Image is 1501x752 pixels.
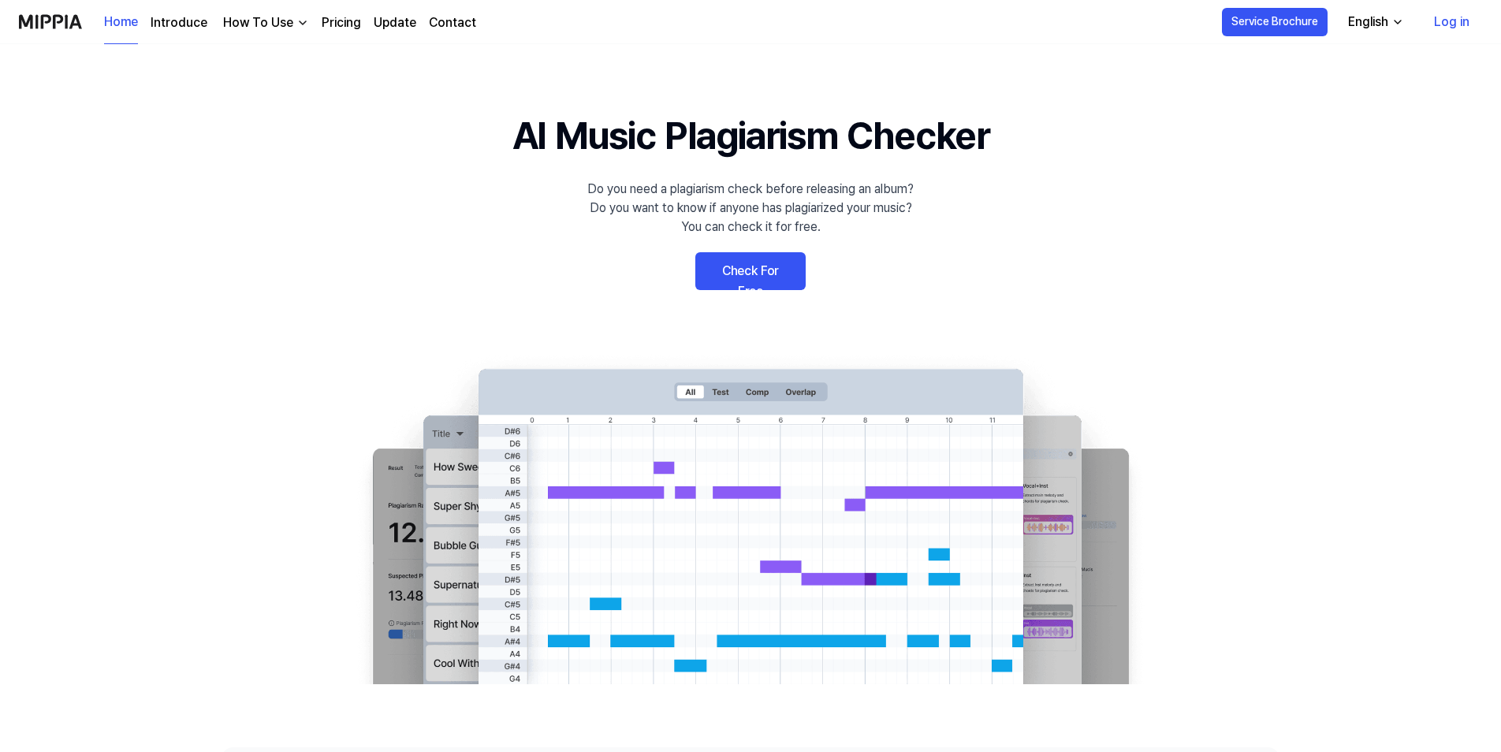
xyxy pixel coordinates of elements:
a: Pricing [322,13,361,32]
div: Do you need a plagiarism check before releasing an album? Do you want to know if anyone has plagi... [587,180,914,236]
img: main Image [341,353,1160,684]
button: How To Use [220,13,309,32]
div: English [1345,13,1391,32]
a: Update [374,13,416,32]
a: Contact [429,13,476,32]
button: English [1335,6,1413,38]
button: Service Brochure [1222,8,1328,36]
img: down [296,17,309,29]
h1: AI Music Plagiarism Checker [512,107,989,164]
a: Introduce [151,13,207,32]
a: Home [104,1,138,44]
div: How To Use [220,13,296,32]
a: Check For Free [695,252,806,290]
